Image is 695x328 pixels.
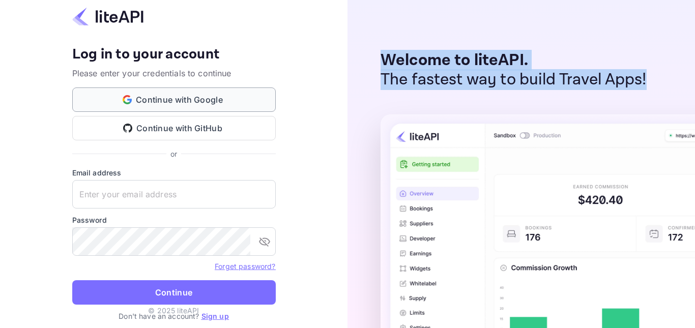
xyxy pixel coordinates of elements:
[201,312,229,320] a: Sign up
[72,87,276,112] button: Continue with Google
[72,7,143,26] img: liteapi
[72,280,276,305] button: Continue
[72,311,276,321] p: Don't have an account?
[215,261,275,271] a: Forget password?
[72,180,276,208] input: Enter your email address
[148,305,199,316] p: © 2025 liteAPI
[215,262,275,271] a: Forget password?
[254,231,275,252] button: toggle password visibility
[72,67,276,79] p: Please enter your credentials to continue
[72,167,276,178] label: Email address
[381,70,647,90] p: The fastest way to build Travel Apps!
[381,51,647,70] p: Welcome to liteAPI.
[72,215,276,225] label: Password
[170,148,177,159] p: or
[72,116,276,140] button: Continue with GitHub
[72,46,276,64] h4: Log in to your account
